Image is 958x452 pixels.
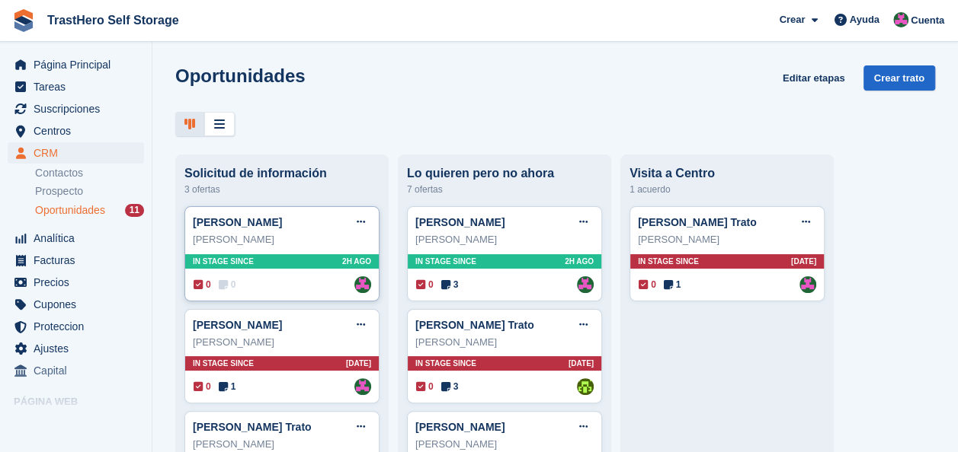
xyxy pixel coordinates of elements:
[415,216,505,228] a: [PERSON_NAME]
[569,358,594,369] span: [DATE]
[14,394,152,409] span: Página web
[34,98,125,119] span: Suscripciones
[638,256,699,267] span: In stage since
[194,278,211,291] span: 0
[35,184,83,199] span: Prospecto
[416,380,434,393] span: 0
[193,335,371,350] div: [PERSON_NAME]
[35,183,144,199] a: Prospecto
[8,413,144,434] a: menú
[416,278,434,291] span: 0
[346,358,371,369] span: [DATE]
[34,54,125,75] span: Página Principal
[34,76,125,97] span: Tareas
[193,232,371,247] div: [PERSON_NAME]
[407,180,602,199] div: 7 ofertas
[791,256,816,267] span: [DATE]
[630,167,825,180] div: Visita a Centro
[193,216,282,228] a: [PERSON_NAME]
[34,250,125,271] span: Facturas
[342,256,371,267] span: 2H AGO
[407,167,602,180] div: Lo quieren pero no ahora
[8,54,144,75] a: menu
[34,272,125,293] span: Precios
[34,413,125,434] span: página web
[850,12,880,27] span: Ayuda
[8,360,144,381] a: menu
[35,203,105,218] span: Oportunidades
[12,9,35,32] img: stora-icon-8386f47178a22dfd0bd8f6a31ec36ba5ce8667c1dd55bd0f319d3a0aa187defe.svg
[638,216,757,228] a: [PERSON_NAME] Trato
[35,166,144,180] a: Contactos
[34,316,125,337] span: Proteccion
[184,167,380,180] div: Solicitud de información
[415,421,505,433] a: [PERSON_NAME]
[193,358,254,369] span: In stage since
[8,142,144,164] a: menu
[8,120,144,142] a: menu
[415,437,594,452] div: [PERSON_NAME]
[415,256,476,267] span: In stage since
[34,142,125,164] span: CRM
[577,378,594,395] img: Luis Ubeda
[8,98,144,119] a: menu
[193,437,371,452] div: [PERSON_NAME]
[779,12,805,27] span: Crear
[863,65,935,91] a: Crear trato
[638,232,816,247] div: [PERSON_NAME]
[639,278,656,291] span: 0
[354,276,371,293] img: Marua Grioui
[193,319,282,331] a: [PERSON_NAME]
[8,272,144,293] a: menu
[577,276,594,293] img: Marua Grioui
[34,120,125,142] span: Centros
[664,278,681,291] span: 1
[175,65,306,86] h1: Oportunidades
[126,415,144,433] a: Vista previa de la tienda
[219,380,236,393] span: 1
[441,278,459,291] span: 3
[354,378,371,395] img: Marua Grioui
[893,12,908,27] img: Marua Grioui
[35,202,144,218] a: Oportunidades 11
[441,380,459,393] span: 3
[8,228,144,249] a: menu
[415,232,594,247] div: [PERSON_NAME]
[911,13,944,28] span: Cuenta
[8,294,144,315] a: menu
[34,360,125,381] span: Capital
[415,319,534,331] a: [PERSON_NAME] Trato
[193,421,312,433] a: [PERSON_NAME] Trato
[193,256,254,267] span: In stage since
[184,180,380,199] div: 3 ofertas
[219,278,236,291] span: 0
[630,180,825,199] div: 1 acuerdo
[194,380,211,393] span: 0
[777,65,851,91] a: Editar etapas
[34,338,125,359] span: Ajustes
[41,8,185,33] a: TrastHero Self Storage
[799,276,816,293] img: Marua Grioui
[34,228,125,249] span: Analítica
[8,76,144,97] a: menu
[415,358,476,369] span: In stage since
[8,316,144,337] a: menu
[415,335,594,350] div: [PERSON_NAME]
[34,294,125,315] span: Cupones
[125,204,144,217] div: 11
[565,256,594,267] span: 2H AGO
[8,338,144,359] a: menu
[8,250,144,271] a: menu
